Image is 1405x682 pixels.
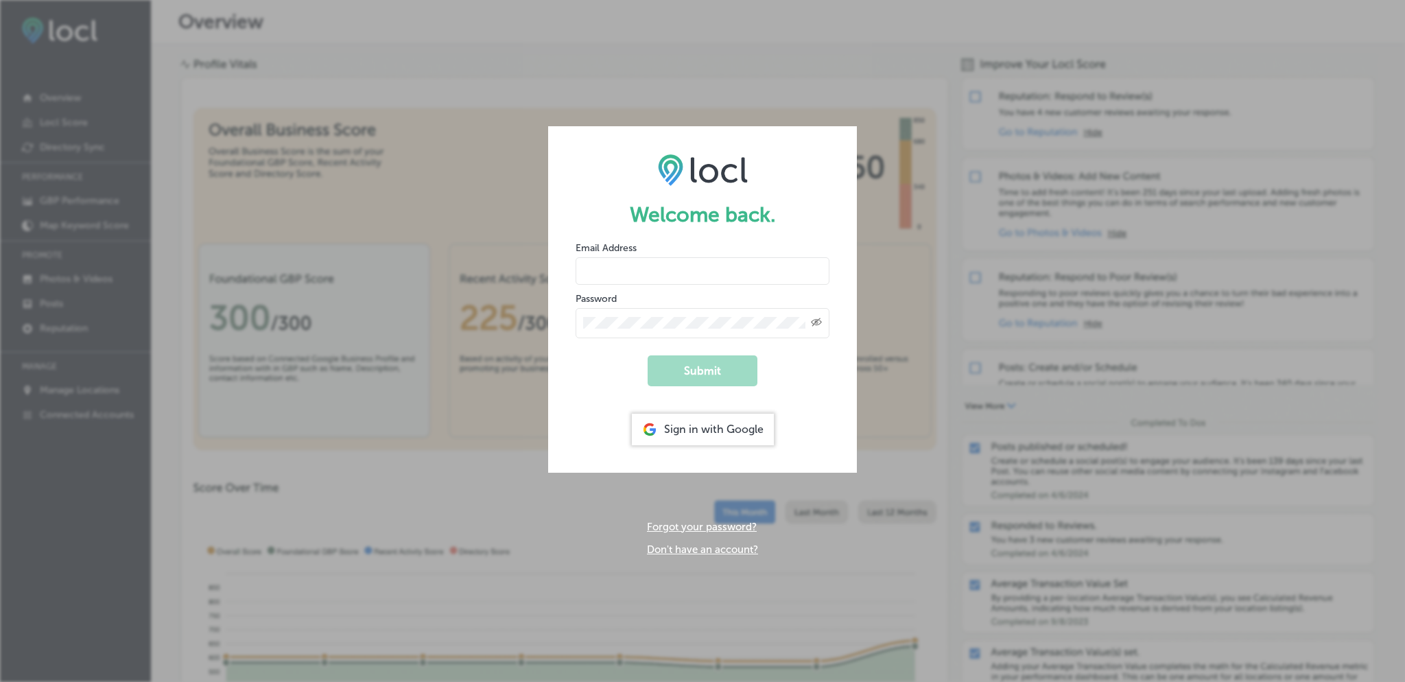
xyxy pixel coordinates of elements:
[576,242,637,254] label: Email Address
[647,543,758,556] a: Don't have an account?
[647,521,757,533] a: Forgot your password?
[576,202,829,227] h1: Welcome back.
[658,154,748,185] img: LOCL logo
[811,317,822,329] span: Toggle password visibility
[576,293,617,305] label: Password
[648,355,757,386] button: Submit
[632,414,774,445] div: Sign in with Google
